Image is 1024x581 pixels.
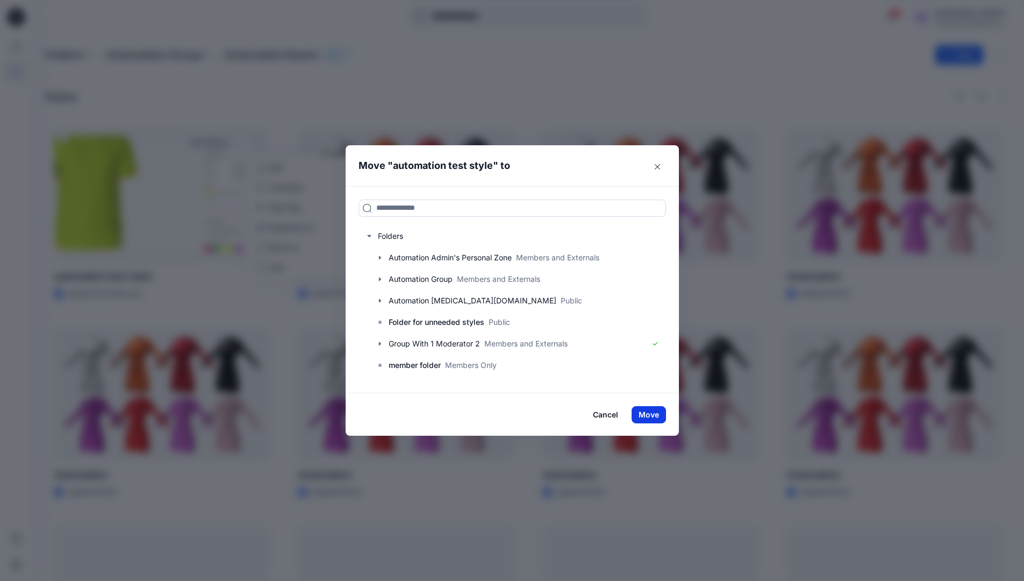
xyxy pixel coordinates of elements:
[389,359,441,372] p: member folder
[489,316,510,328] p: Public
[389,316,484,329] p: Folder for unneeded styles
[393,158,493,173] p: automation test style
[346,145,662,186] header: Move " " to
[649,158,666,175] button: Close
[586,406,625,423] button: Cancel
[445,359,497,371] p: Members Only
[632,406,666,423] button: Move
